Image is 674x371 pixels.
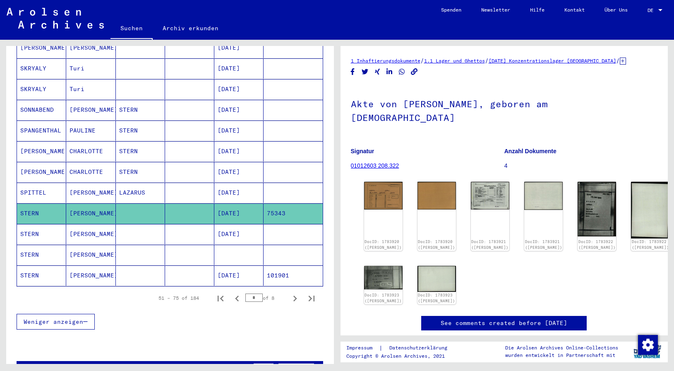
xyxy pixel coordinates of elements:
[245,294,287,302] div: of 8
[66,203,115,224] mat-cell: [PERSON_NAME]
[116,162,165,182] mat-cell: STERN
[365,293,402,303] a: DocID: 1783923 ([PERSON_NAME])
[17,141,66,161] mat-cell: [PERSON_NAME]
[66,245,115,265] mat-cell: [PERSON_NAME]
[17,245,66,265] mat-cell: STERN
[7,8,104,29] img: Arolsen_neg.svg
[66,265,115,286] mat-cell: [PERSON_NAME]
[17,265,66,286] mat-cell: STERN
[66,141,115,161] mat-cell: CHARLOTTE
[17,79,66,99] mat-cell: SKRYALY
[485,57,489,64] span: /
[116,183,165,203] mat-cell: LAZARUS
[632,239,669,250] a: DocID: 1783922 ([PERSON_NAME])
[264,203,322,224] mat-cell: 75343
[417,182,456,210] img: 002.jpg
[66,162,115,182] mat-cell: CHARLOTTE
[17,183,66,203] mat-cell: SPITTEL
[66,38,115,58] mat-cell: [PERSON_NAME]
[214,162,264,182] mat-cell: [DATE]
[351,162,399,169] a: 01012603 208.322
[398,67,406,77] button: Share on WhatsApp
[214,141,264,161] mat-cell: [DATE]
[17,162,66,182] mat-cell: [PERSON_NAME]
[110,18,153,40] a: Suchen
[346,352,457,360] p: Copyright © Arolsen Archives, 2021
[17,38,66,58] mat-cell: [PERSON_NAME]
[212,290,229,306] button: First page
[153,18,228,38] a: Archiv erkunden
[346,344,457,352] div: |
[17,58,66,79] mat-cell: SKRYALY
[116,120,165,141] mat-cell: STERN
[578,239,616,250] a: DocID: 1783922 ([PERSON_NAME])
[66,58,115,79] mat-cell: Turi
[24,318,83,325] span: Weniger anzeigen
[505,344,618,352] p: Die Arolsen Archives Online-Collections
[471,239,508,250] a: DocID: 1783921 ([PERSON_NAME])
[616,57,620,64] span: /
[214,120,264,141] mat-cell: [DATE]
[441,319,567,328] a: See comments created before [DATE]
[504,161,657,170] p: 4
[66,120,115,141] mat-cell: PAULINE
[17,314,95,330] button: Weniger anzeigen
[385,67,394,77] button: Share on LinkedIn
[158,294,199,302] div: 51 – 75 of 184
[578,182,616,236] img: 001.jpg
[17,100,66,120] mat-cell: SONNABEND
[17,120,66,141] mat-cell: SPANGENTHAL
[420,57,424,64] span: /
[229,290,245,306] button: Previous page
[214,203,264,224] mat-cell: [DATE]
[351,148,374,154] b: Signatur
[214,265,264,286] mat-cell: [DATE]
[214,224,264,244] mat-cell: [DATE]
[264,265,322,286] mat-cell: 101901
[66,79,115,99] mat-cell: Turi
[505,352,618,359] p: wurden entwickelt in Partnerschaft mit
[214,79,264,99] mat-cell: [DATE]
[66,224,115,244] mat-cell: [PERSON_NAME]
[504,148,556,154] b: Anzahl Dokumente
[346,344,379,352] a: Impressum
[214,58,264,79] mat-cell: [DATE]
[489,58,616,64] a: [DATE] Konzentrationslager [GEOGRAPHIC_DATA]
[351,58,420,64] a: 1 Inhaftierungsdokumente
[648,7,657,13] span: DE
[524,182,563,210] img: 002.jpg
[348,67,357,77] button: Share on Facebook
[638,335,658,355] img: Zustimmung ändern
[418,239,455,250] a: DocID: 1783920 ([PERSON_NAME])
[17,224,66,244] mat-cell: STERN
[383,344,457,352] a: Datenschutzerklärung
[351,85,658,135] h1: Akte von [PERSON_NAME], geboren am [DEMOGRAPHIC_DATA]
[303,290,320,306] button: Last page
[361,67,369,77] button: Share on Twitter
[364,266,403,289] img: 001.jpg
[410,67,419,77] button: Copy link
[66,100,115,120] mat-cell: [PERSON_NAME]
[66,183,115,203] mat-cell: [PERSON_NAME]
[214,100,264,120] mat-cell: [DATE]
[287,290,303,306] button: Next page
[373,67,382,77] button: Share on Xing
[471,182,509,209] img: 001.jpg
[214,183,264,203] mat-cell: [DATE]
[424,58,485,64] a: 1.1 Lager und Ghettos
[17,203,66,224] mat-cell: STERN
[631,182,669,238] img: 002.jpg
[365,239,402,250] a: DocID: 1783920 ([PERSON_NAME])
[116,141,165,161] mat-cell: STERN
[418,293,455,303] a: DocID: 1783923 ([PERSON_NAME])
[364,182,403,210] img: 001.jpg
[632,341,663,362] img: yv_logo.png
[116,100,165,120] mat-cell: STERN
[417,266,456,292] img: 002.jpg
[214,38,264,58] mat-cell: [DATE]
[525,239,562,250] a: DocID: 1783921 ([PERSON_NAME])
